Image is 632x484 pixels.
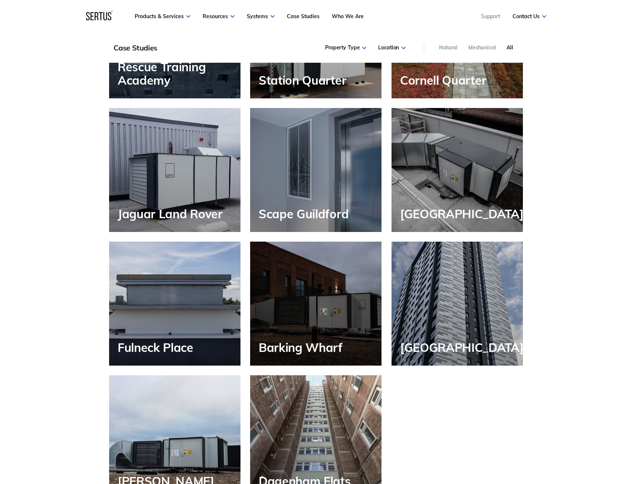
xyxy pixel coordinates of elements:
[109,242,240,366] a: Fulneck Place
[325,44,366,52] div: Property Type
[135,13,190,20] a: Products & Services
[118,207,226,220] div: Jaguar Land Rover
[481,13,500,20] a: Support
[498,398,632,484] iframe: Chat Widget
[287,13,320,20] a: Case Studies
[400,73,490,87] div: Cornell Quarter
[247,13,275,20] a: Systems
[332,13,364,20] a: Who We Are
[513,13,546,20] a: Contact Us
[259,341,346,354] div: Barking Wharf
[259,73,350,87] div: Station Quarter
[392,108,523,232] a: [GEOGRAPHIC_DATA]
[250,242,382,366] a: Barking Wharf
[118,341,197,354] div: Fulneck Place
[250,108,382,232] a: Scape Guildford
[259,207,352,220] div: Scape Guildford
[507,44,513,52] div: All
[109,108,240,232] a: Jaguar Land Rover
[439,44,458,52] div: Natural
[114,43,157,52] div: Case Studies
[400,207,527,220] div: [GEOGRAPHIC_DATA]
[378,44,406,52] div: Location
[118,47,240,87] div: Merseyside Fire & Rescue Training Academy
[203,13,235,20] a: Resources
[400,341,527,354] div: [GEOGRAPHIC_DATA]
[468,44,496,52] div: Mechanical
[392,242,523,366] a: [GEOGRAPHIC_DATA]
